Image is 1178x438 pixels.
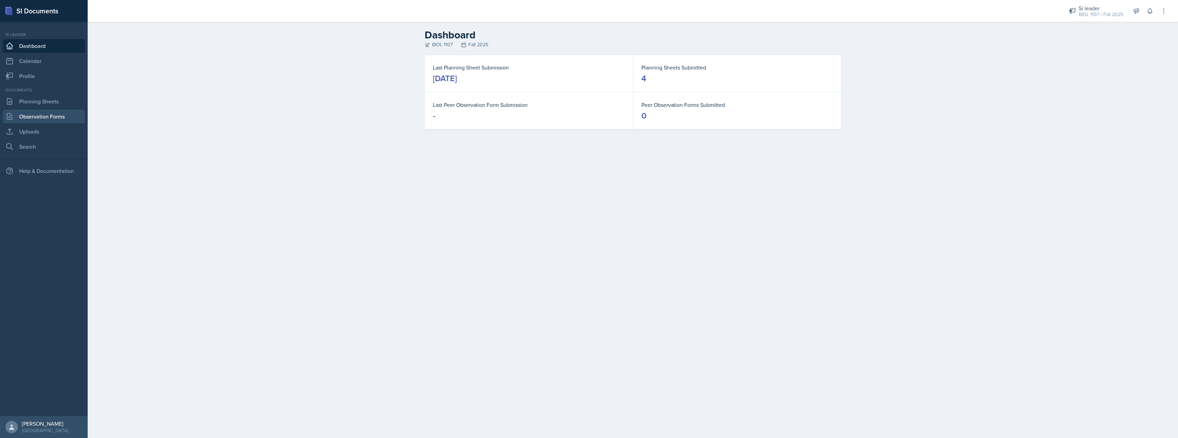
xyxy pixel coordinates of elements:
[3,32,85,38] div: Si leader
[3,164,85,178] div: Help & Documentation
[3,125,85,138] a: Uploads
[1079,4,1123,12] div: Si leader
[3,140,85,153] a: Search
[425,29,841,41] h2: Dashboard
[3,39,85,53] a: Dashboard
[641,63,833,72] dt: Planning Sheets Submitted
[3,54,85,68] a: Calendar
[433,63,625,72] dt: Last Planning Sheet Submission
[3,69,85,83] a: Profile
[641,110,647,121] div: 0
[433,73,457,84] div: [DATE]
[22,420,68,427] div: [PERSON_NAME]
[433,110,435,121] div: -
[425,41,841,48] div: BIOL 1107 Fall 2025
[433,101,625,109] dt: Last Peer Observation Form Submission
[641,101,833,109] dt: Peer Observation Forms Submitted
[641,73,646,84] div: 4
[1079,11,1123,18] div: BIOL 1107 / Fall 2025
[3,95,85,108] a: Planning Sheets
[22,427,68,434] div: [GEOGRAPHIC_DATA]
[3,87,85,93] div: Documents
[3,110,85,123] a: Observation Forms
